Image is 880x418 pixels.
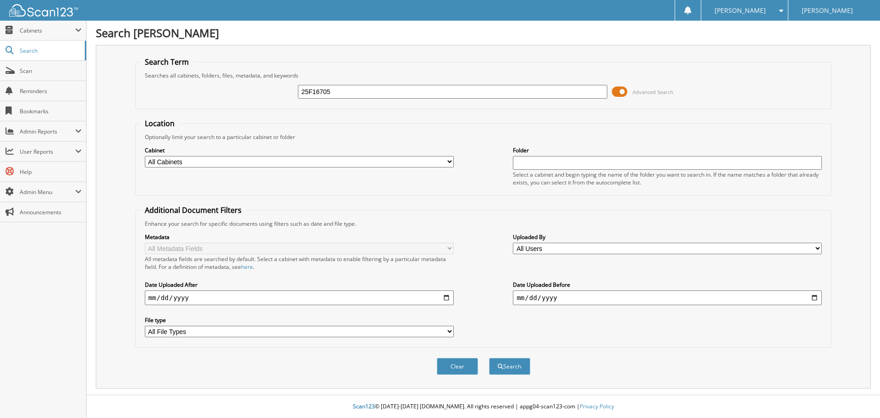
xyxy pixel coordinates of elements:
[513,281,822,289] label: Date Uploaded Before
[9,4,78,17] img: scan123-logo-white.svg
[513,290,822,305] input: end
[145,290,454,305] input: start
[145,316,454,324] label: File type
[145,146,454,154] label: Cabinet
[87,396,880,418] div: © [DATE]-[DATE] [DOMAIN_NAME]. All rights reserved | appg04-scan123-com |
[20,67,82,75] span: Scan
[20,188,75,196] span: Admin Menu
[632,89,673,95] span: Advanced Search
[140,118,179,128] legend: Location
[140,205,246,215] legend: Additional Document Filters
[140,220,827,228] div: Enhance your search for specific documents using filters such as date and file type.
[20,87,82,95] span: Reminders
[140,133,827,141] div: Optionally limit your search to a particular cabinet or folder
[834,374,880,418] iframe: Chat Widget
[145,281,454,289] label: Date Uploaded After
[140,72,827,79] div: Searches all cabinets, folders, files, metadata, and keywords
[20,107,82,115] span: Bookmarks
[437,358,478,375] button: Clear
[20,208,82,216] span: Announcements
[145,233,454,241] label: Metadata
[140,57,193,67] legend: Search Term
[353,402,375,410] span: Scan123
[513,171,822,186] div: Select a cabinet and begin typing the name of the folder you want to search in. If the name match...
[489,358,530,375] button: Search
[580,402,614,410] a: Privacy Policy
[802,8,853,13] span: [PERSON_NAME]
[96,25,871,40] h1: Search [PERSON_NAME]
[513,233,822,241] label: Uploaded By
[20,148,75,156] span: User Reports
[715,8,766,13] span: [PERSON_NAME]
[513,146,822,154] label: Folder
[145,255,454,271] div: All metadata fields are searched by default. Select a cabinet with metadata to enable filtering b...
[241,263,253,271] a: here
[20,128,75,135] span: Admin Reports
[20,168,82,176] span: Help
[20,47,80,55] span: Search
[20,27,75,34] span: Cabinets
